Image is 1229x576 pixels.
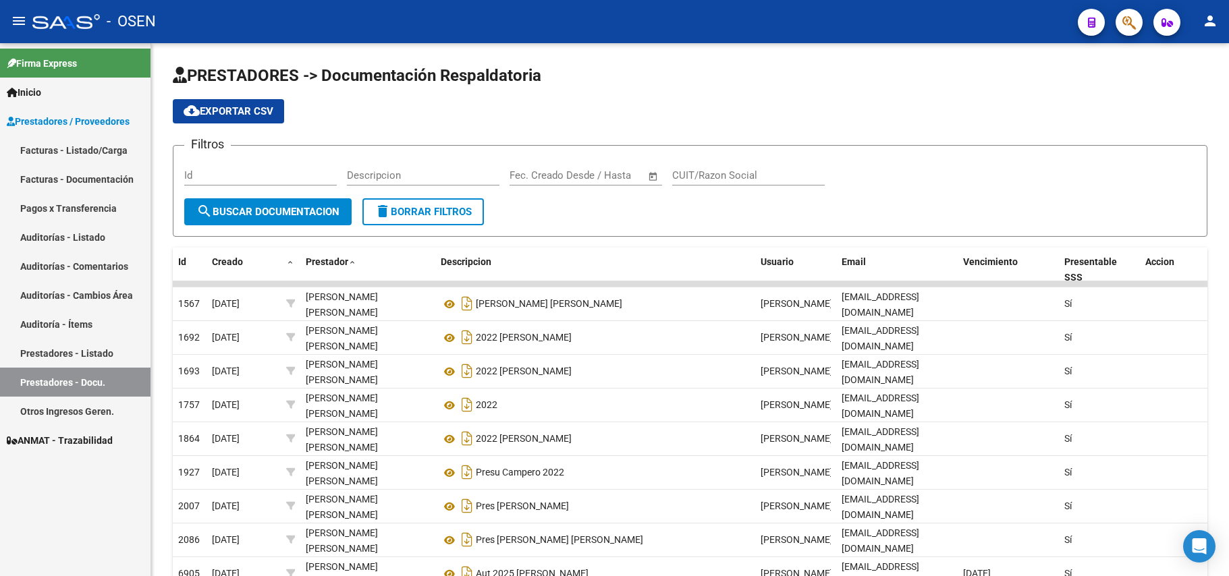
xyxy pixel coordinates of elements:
[362,198,484,225] button: Borrar Filtros
[173,99,284,123] button: Exportar CSV
[173,248,207,292] datatable-header-cell: Id
[761,332,833,343] span: [PERSON_NAME]
[212,500,240,511] span: [DATE]
[375,203,391,219] mat-icon: delete
[842,359,919,385] span: [EMAIL_ADDRESS][DOMAIN_NAME]
[476,400,497,411] span: 2022
[458,394,476,415] i: Descargar documento
[842,291,919,318] span: [EMAIL_ADDRESS][DOMAIN_NAME]
[1064,256,1117,283] span: Presentable SSS
[458,360,476,382] i: Descargar documento
[476,333,572,343] span: 2022 [PERSON_NAME]
[212,399,240,410] span: [DATE]
[842,460,919,486] span: [EMAIL_ADDRESS][DOMAIN_NAME]
[306,458,430,489] div: [PERSON_NAME] [PERSON_NAME]
[842,527,919,554] span: [EMAIL_ADDRESS][DOMAIN_NAME]
[212,366,240,376] span: [DATE]
[761,500,833,511] span: [PERSON_NAME]
[1064,298,1072,309] span: Sí
[761,399,833,410] span: [PERSON_NAME]
[761,366,833,376] span: [PERSON_NAME]
[476,535,643,546] span: Pres [PERSON_NAME] [PERSON_NAME]
[476,501,569,512] span: Pres [PERSON_NAME]
[510,169,564,181] input: Fecha inicio
[7,56,77,71] span: Firma Express
[458,461,476,483] i: Descargar documento
[306,525,430,556] div: [PERSON_NAME] [PERSON_NAME]
[7,114,130,129] span: Prestadores / Proveedores
[842,256,866,267] span: Email
[196,203,213,219] mat-icon: search
[761,467,833,478] span: [PERSON_NAME]
[836,248,958,292] datatable-header-cell: Email
[207,248,281,292] datatable-header-cell: Creado
[1064,399,1072,410] span: Sí
[761,433,833,444] span: [PERSON_NAME]
[646,169,661,184] button: Open calendar
[1064,433,1072,444] span: Sí
[375,206,472,218] span: Borrar Filtros
[476,434,572,444] span: 2022 [PERSON_NAME]
[458,529,476,550] i: Descargar documento
[178,366,200,376] span: 1693
[306,357,430,388] div: [PERSON_NAME] [PERSON_NAME]
[761,256,794,267] span: Usuario
[842,494,919,520] span: [EMAIL_ADDRESS][DOMAIN_NAME]
[761,298,833,309] span: [PERSON_NAME]
[476,366,572,377] span: 2022 [PERSON_NAME]
[1064,332,1072,343] span: Sí
[212,332,240,343] span: [DATE]
[842,426,919,453] span: [EMAIL_ADDRESS][DOMAIN_NAME]
[963,256,1018,267] span: Vencimiento
[306,492,430,523] div: [PERSON_NAME] [PERSON_NAME]
[212,256,243,267] span: Creado
[441,256,491,267] span: Descripcion
[107,7,156,36] span: - OSEN
[184,103,200,119] mat-icon: cloud_download
[755,248,836,292] datatable-header-cell: Usuario
[300,248,435,292] datatable-header-cell: Prestador
[212,534,240,545] span: [DATE]
[1064,500,1072,511] span: Sí
[178,298,200,309] span: 1567
[476,467,564,478] span: Presu Campero 2022
[184,135,231,154] h3: Filtros
[178,332,200,343] span: 1692
[7,85,41,100] span: Inicio
[196,206,339,218] span: Buscar Documentacion
[1140,248,1207,292] datatable-header-cell: Accion
[11,13,27,29] mat-icon: menu
[306,323,430,354] div: [PERSON_NAME] [PERSON_NAME]
[458,326,476,348] i: Descargar documento
[1059,248,1140,292] datatable-header-cell: Presentable SSS
[178,467,200,478] span: 1927
[178,534,200,545] span: 2086
[1183,530,1216,563] div: Open Intercom Messenger
[212,298,240,309] span: [DATE]
[178,500,200,511] span: 2007
[1202,13,1218,29] mat-icon: person
[173,66,541,85] span: PRESTADORES -> Documentación Respaldatoria
[7,433,113,448] span: ANMAT - Trazabilidad
[458,495,476,517] i: Descargar documento
[212,467,240,478] span: [DATE]
[458,428,476,449] i: Descargar documento
[1064,467,1072,478] span: Sí
[178,433,200,444] span: 1864
[306,289,430,320] div: [PERSON_NAME] [PERSON_NAME]
[435,248,755,292] datatable-header-cell: Descripcion
[184,105,273,117] span: Exportar CSV
[476,299,622,310] span: [PERSON_NAME] [PERSON_NAME]
[1064,534,1072,545] span: Sí
[1064,366,1072,376] span: Sí
[306,256,348,267] span: Prestador
[576,169,642,181] input: Fecha fin
[306,424,430,455] div: [PERSON_NAME] [PERSON_NAME]
[842,393,919,419] span: [EMAIL_ADDRESS][DOMAIN_NAME]
[761,534,833,545] span: [PERSON_NAME]
[306,391,430,422] div: [PERSON_NAME] [PERSON_NAME]
[178,399,200,410] span: 1757
[958,248,1059,292] datatable-header-cell: Vencimiento
[842,325,919,351] span: [EMAIL_ADDRESS][DOMAIN_NAME]
[184,198,352,225] button: Buscar Documentacion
